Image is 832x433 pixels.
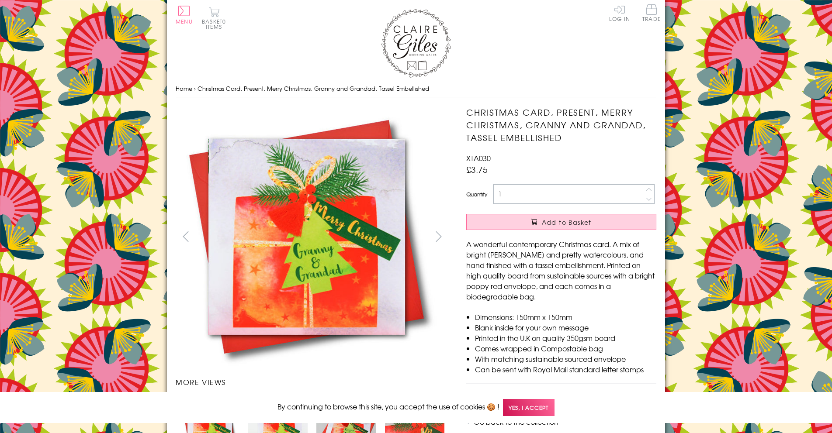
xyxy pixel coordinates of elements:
[475,343,656,354] li: Comes wrapped in Compostable bag
[466,163,488,175] span: £3.75
[475,312,656,322] li: Dimensions: 150mm x 150mm
[202,7,226,29] button: Basket0 items
[429,227,449,246] button: next
[381,9,451,78] img: Claire Giles Greetings Cards
[642,4,661,21] span: Trade
[475,322,656,333] li: Blank inside for your own message
[176,106,438,368] img: Christmas Card, Present, Merry Christmas, Granny and Grandad, Tassel Embellished
[466,106,656,144] h1: Christmas Card, Present, Merry Christmas, Granny and Grandad, Tassel Embellished
[475,364,656,375] li: Can be sent with Royal Mail standard letter stamps
[198,84,429,93] span: Christmas Card, Present, Merry Christmas, Granny and Grandad, Tassel Embellished
[542,218,592,227] span: Add to Basket
[466,190,487,198] label: Quantity
[176,377,449,387] h3: More views
[176,6,193,24] button: Menu
[449,106,711,368] img: Christmas Card, Present, Merry Christmas, Granny and Grandad, Tassel Embellished
[176,227,195,246] button: prev
[466,153,491,163] span: XTA030
[503,399,555,416] span: Yes, I accept
[176,17,193,25] span: Menu
[466,214,656,230] button: Add to Basket
[475,333,656,343] li: Printed in the U.K on quality 350gsm board
[176,80,656,98] nav: breadcrumbs
[176,84,192,93] a: Home
[466,239,656,302] p: A wonderful contemporary Christmas card. A mix of bright [PERSON_NAME] and pretty watercolours, a...
[475,354,656,364] li: With matching sustainable sourced envelope
[194,84,196,93] span: ›
[206,17,226,31] span: 0 items
[609,4,630,21] a: Log In
[642,4,661,23] a: Trade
